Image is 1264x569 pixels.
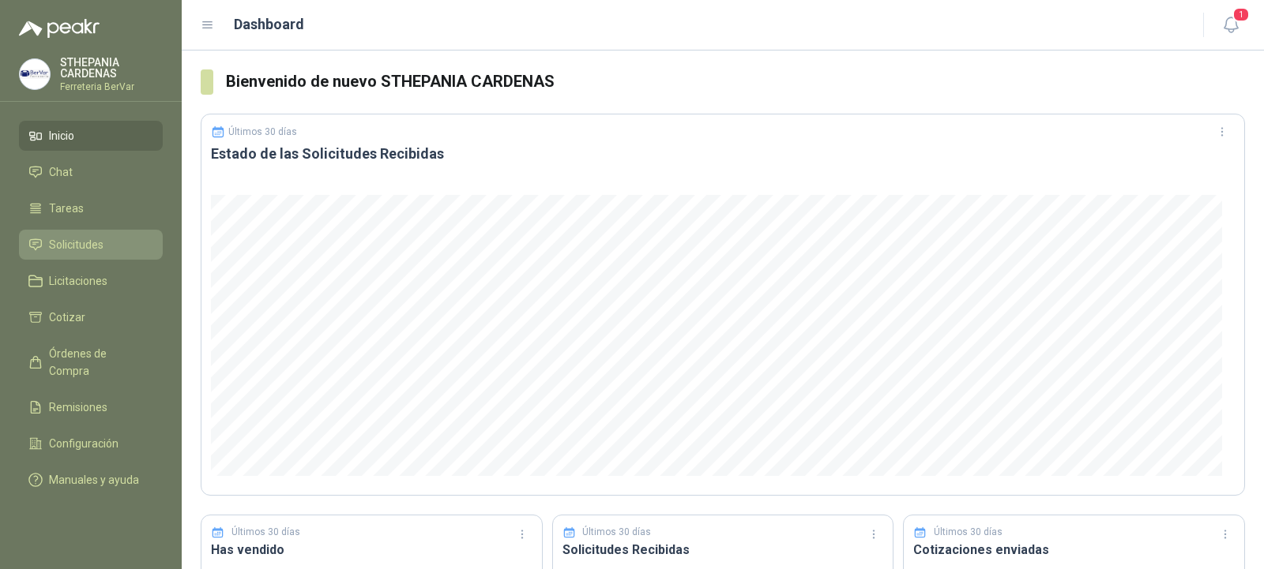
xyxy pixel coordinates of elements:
img: Company Logo [20,59,50,89]
span: Cotizar [49,309,85,326]
a: Manuales y ayuda [19,465,163,495]
span: Licitaciones [49,272,107,290]
a: Tareas [19,193,163,223]
p: Últimos 30 días [231,525,300,540]
h3: Bienvenido de nuevo STHEPANIA CARDENAS [226,69,1245,94]
a: Cotizar [19,302,163,332]
span: Configuración [49,435,118,452]
a: Inicio [19,121,163,151]
span: Solicitudes [49,236,103,253]
a: Configuración [19,429,163,459]
span: 1 [1232,7,1250,22]
p: Últimos 30 días [934,525,1003,540]
a: Licitaciones [19,266,163,296]
h1: Dashboard [234,13,304,36]
span: Inicio [49,127,74,144]
a: Órdenes de Compra [19,339,163,386]
img: Logo peakr [19,19,100,38]
a: Solicitudes [19,230,163,260]
h3: Solicitudes Recibidas [562,540,884,560]
p: STHEPANIA CARDENAS [60,57,163,79]
span: Chat [49,163,73,181]
button: 1 [1217,11,1245,39]
span: Manuales y ayuda [49,471,139,489]
p: Ferreteria BerVar [60,82,163,92]
h3: Estado de las Solicitudes Recibidas [211,144,1235,163]
span: Órdenes de Compra [49,345,148,380]
p: Últimos 30 días [582,525,651,540]
a: Chat [19,157,163,187]
p: Últimos 30 días [228,126,297,137]
h3: Has vendido [211,540,532,560]
a: Remisiones [19,392,163,422]
h3: Cotizaciones enviadas [913,540,1235,560]
span: Remisiones [49,399,107,416]
span: Tareas [49,200,84,217]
